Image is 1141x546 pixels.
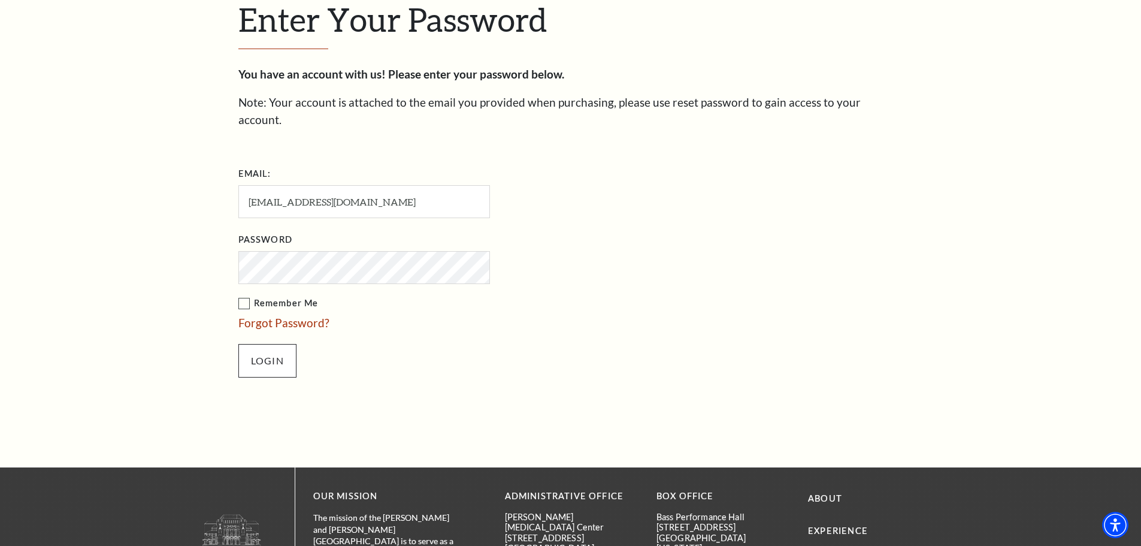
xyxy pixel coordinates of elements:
[1102,512,1128,538] div: Accessibility Menu
[238,233,292,248] label: Password
[238,185,490,218] input: Required
[238,167,271,182] label: Email:
[505,533,638,543] p: [STREET_ADDRESS]
[238,344,296,378] input: Submit button
[808,493,842,503] a: About
[388,67,564,81] strong: Please enter your password below.
[505,489,638,504] p: Administrative Office
[238,94,903,128] p: Note: Your account is attached to the email you provided when purchasing, please use reset passwo...
[505,512,638,533] p: [PERSON_NAME][MEDICAL_DATA] Center
[656,489,790,504] p: BOX OFFICE
[238,67,386,81] strong: You have an account with us!
[238,316,329,330] a: Forgot Password?
[656,512,790,522] p: Bass Performance Hall
[656,522,790,532] p: [STREET_ADDRESS]
[313,489,463,504] p: OUR MISSION
[808,526,868,536] a: Experience
[238,296,610,311] label: Remember Me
